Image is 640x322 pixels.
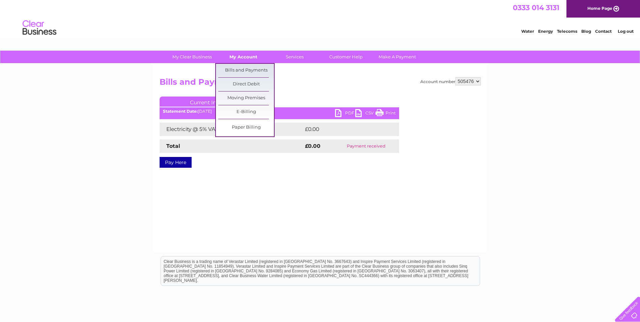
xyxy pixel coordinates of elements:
a: Water [521,29,534,34]
td: Electricity @ 5% VAT [160,123,303,136]
a: Moving Premises [218,91,274,105]
a: 0333 014 3131 [513,3,559,12]
b: Statement Date: [163,109,198,114]
strong: Total [166,143,180,149]
a: Pay Here [160,157,192,168]
a: PDF [335,109,355,119]
a: Customer Help [318,51,374,63]
img: logo.png [22,18,57,38]
div: Account number [420,77,481,85]
a: Print [375,109,396,119]
a: CSV [355,109,375,119]
a: Current Invoice [160,97,261,107]
a: Direct Debit [218,78,274,91]
div: Clear Business is a trading name of Verastar Limited (registered in [GEOGRAPHIC_DATA] No. 3667643... [161,4,480,33]
a: E-Billing [218,105,274,119]
strong: £0.00 [305,143,321,149]
a: Energy [538,29,553,34]
a: Make A Payment [369,51,425,63]
h2: Bills and Payments [160,77,481,90]
a: My Clear Business [164,51,220,63]
td: Payment received [333,139,399,153]
a: Telecoms [557,29,577,34]
a: Bills and Payments [218,64,274,77]
a: My Account [216,51,271,63]
div: [DATE] [160,109,399,114]
td: £0.00 [303,123,384,136]
a: Contact [595,29,612,34]
a: Log out [618,29,634,34]
a: Paper Billing [218,121,274,134]
a: Services [267,51,323,63]
a: Blog [581,29,591,34]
